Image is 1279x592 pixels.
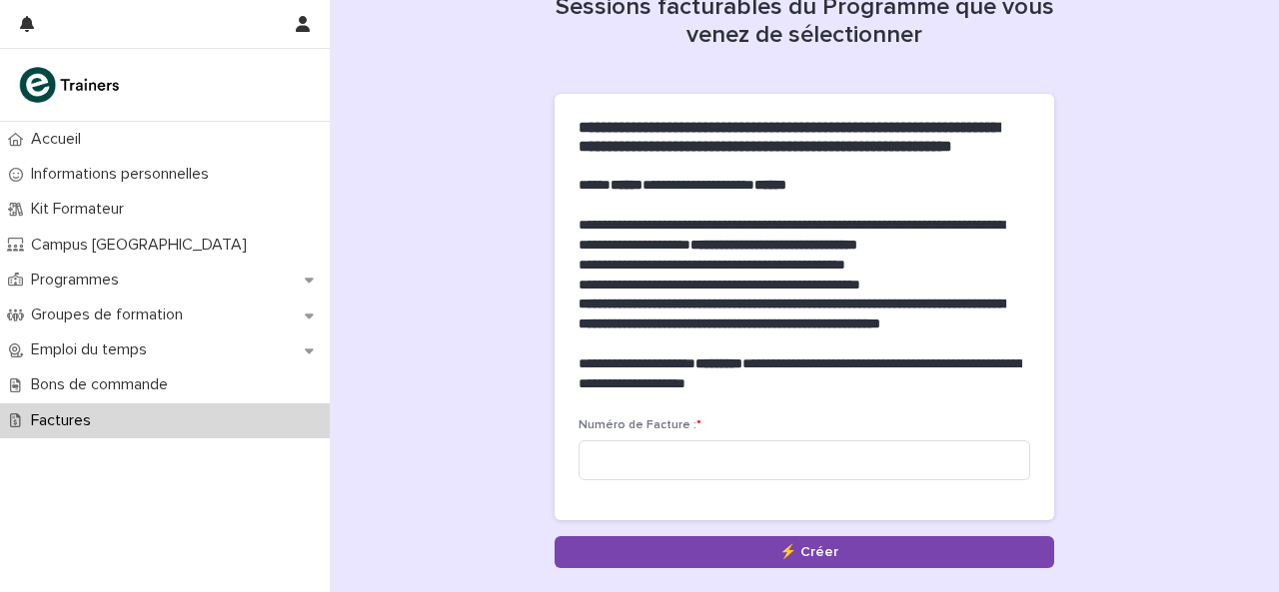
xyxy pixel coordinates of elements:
span: Numéro de Facture : [579,419,701,431]
p: Programmes [23,271,135,290]
p: Bons de commande [23,375,184,394]
img: K0CqGN7SDeD6s4JG8KQk [16,65,126,105]
p: Accueil [23,130,97,149]
p: Informations personnelles [23,165,225,184]
p: Groupes de formation [23,305,199,324]
p: Kit Formateur [23,200,140,219]
p: Campus [GEOGRAPHIC_DATA] [23,236,263,255]
p: Emploi du temps [23,340,163,359]
p: Factures [23,411,107,430]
